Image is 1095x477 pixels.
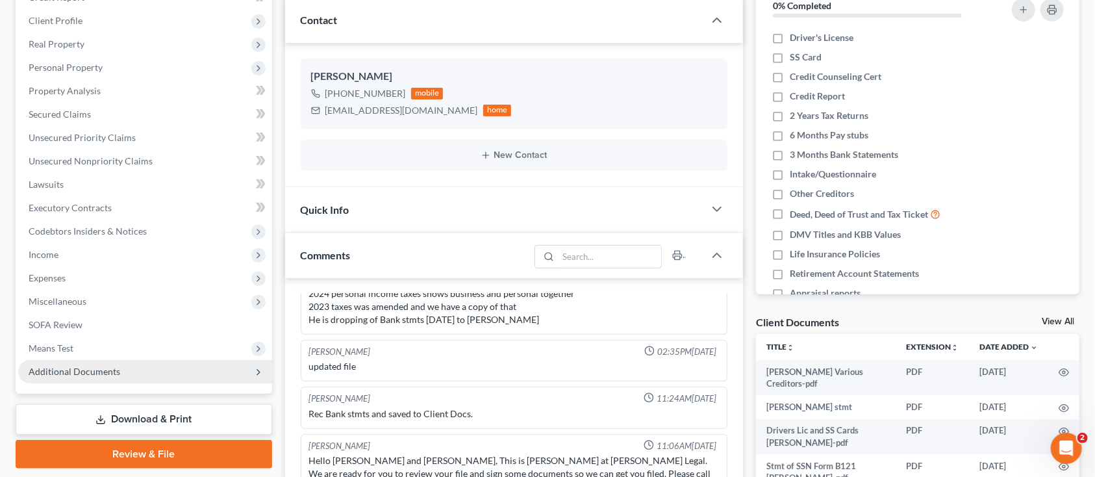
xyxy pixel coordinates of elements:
[790,129,868,142] span: 6 Months Pay stubs
[756,315,839,329] div: Client Documents
[979,342,1038,352] a: Date Added expand_more
[483,105,512,116] div: home
[16,440,272,469] a: Review & File
[896,395,969,419] td: PDF
[558,246,661,268] input: Search...
[18,149,272,173] a: Unsecured Nonpriority Claims
[16,404,272,435] a: Download & Print
[311,150,717,161] button: New Contact
[411,88,444,99] div: mobile
[29,296,86,307] span: Miscellaneous
[29,202,112,213] span: Executory Contracts
[766,342,794,352] a: Titleunfold_more
[790,148,898,161] span: 3 Months Bank Statements
[1051,433,1082,464] iframe: Intercom live chat
[325,104,478,117] div: [EMAIL_ADDRESS][DOMAIN_NAME]
[301,203,349,216] span: Quick Info
[790,168,876,181] span: Intake/Questionnaire
[969,360,1048,396] td: [DATE]
[29,85,101,96] span: Property Analysis
[309,360,719,373] div: updated file
[1042,317,1074,326] a: View All
[309,346,371,358] div: [PERSON_NAME]
[906,342,959,352] a: Extensionunfold_more
[29,109,91,120] span: Secured Claims
[787,344,794,352] i: unfold_more
[29,226,147,237] span: Codebtors Insiders & Notices
[309,440,371,452] div: [PERSON_NAME]
[1077,433,1088,443] span: 2
[29,319,82,330] span: SOFA Review
[790,267,919,280] span: Retirement Account Statements
[29,179,64,190] span: Lawsuits
[790,109,868,122] span: 2 Years Tax Returns
[969,419,1048,455] td: [DATE]
[790,287,861,300] span: Appraisal reports
[29,249,58,260] span: Income
[29,155,153,166] span: Unsecured Nonpriority Claims
[951,344,959,352] i: unfold_more
[896,360,969,396] td: PDF
[1030,344,1038,352] i: expand_more
[18,173,272,196] a: Lawsuits
[311,69,717,84] div: [PERSON_NAME]
[18,79,272,103] a: Property Analysis
[309,393,371,405] div: [PERSON_NAME]
[790,70,881,83] span: Credit Counseling Cert
[790,228,901,241] span: DMV Titles and KBB Values
[29,132,136,143] span: Unsecured Priority Claims
[29,342,73,354] span: Means Test
[657,346,716,358] span: 02:35PM[DATE]
[29,62,103,73] span: Personal Property
[301,14,338,26] span: Contact
[657,440,716,452] span: 11:06AM[DATE]
[790,208,928,221] span: Deed, Deed of Trust and Tax Ticket
[790,51,822,64] span: SS Card
[325,87,406,100] div: [PHONE_NUMBER]
[756,360,896,396] td: [PERSON_NAME] Various Creditors-pdf
[29,272,66,283] span: Expenses
[18,313,272,337] a: SOFA Review
[29,366,120,377] span: Additional Documents
[18,103,272,126] a: Secured Claims
[29,15,82,26] span: Client Profile
[790,31,853,44] span: Driver's License
[756,395,896,419] td: [PERSON_NAME] stmt
[18,126,272,149] a: Unsecured Priority Claims
[790,248,880,261] span: Life Insurance Policies
[896,419,969,455] td: PDF
[790,90,845,103] span: Credit Report
[657,393,716,405] span: 11:24AM[DATE]
[29,38,84,49] span: Real Property
[309,407,719,420] div: Rec Bank stmts and saved to Client Docs.
[18,196,272,220] a: Executory Contracts
[969,395,1048,419] td: [DATE]
[790,187,854,200] span: Other Creditors
[756,419,896,455] td: Drivers Lic and SS Cards [PERSON_NAME]-pdf
[301,249,351,261] span: Comments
